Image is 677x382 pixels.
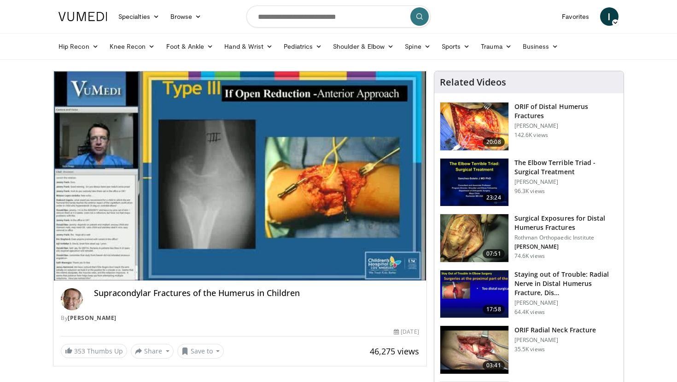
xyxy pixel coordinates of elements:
a: 17:58 Staying out of Trouble: Radial Nerve in Distal Humerus Fracture, Dis… [PERSON_NAME] 64.4K v... [440,270,618,319]
button: Save to [177,344,224,359]
span: 23:24 [483,193,505,202]
span: 03:41 [483,361,505,370]
a: Spine [399,37,436,56]
p: [PERSON_NAME] [514,178,618,186]
span: 20:08 [483,137,505,147]
video-js: Video Player [53,71,426,281]
h4: Supracondylar Fractures of the Humerus in Children [94,288,419,298]
p: 64.4K views [514,308,545,316]
img: 70322_0000_3.png.150x105_q85_crop-smart_upscale.jpg [440,214,508,262]
h4: Related Videos [440,77,506,88]
p: 74.6K views [514,252,545,260]
h3: ORIF of Distal Humerus Fractures [514,102,618,120]
a: 20:08 ORIF of Distal Humerus Fractures [PERSON_NAME] 142.6K views [440,102,618,151]
a: Favorites [556,7,595,26]
h3: ORIF Radial Neck Fracture [514,325,596,335]
img: Avatar [61,288,83,310]
p: [PERSON_NAME] [514,299,618,307]
a: Sports [436,37,476,56]
div: By [61,314,419,322]
span: 07:51 [483,249,505,258]
input: Search topics, interventions [246,6,431,28]
h3: Staying out of Trouble: Radial Nerve in Distal Humerus Fracture, Dis… [514,270,618,297]
a: Specialties [113,7,165,26]
img: Q2xRg7exoPLTwO8X4xMDoxOjB1O8AjAz_1.150x105_q85_crop-smart_upscale.jpg [440,270,508,318]
a: Hip Recon [53,37,104,56]
a: Pediatrics [278,37,327,56]
a: Shoulder & Elbow [327,37,399,56]
h3: The Elbow Terrible Triad - Surgical Treatment [514,158,618,177]
p: 142.6K views [514,131,548,139]
img: VuMedi Logo [58,12,107,21]
a: I [600,7,619,26]
span: 46,275 views [370,346,419,357]
span: 353 [74,347,85,355]
p: [PERSON_NAME] [514,336,596,344]
a: Business [517,37,564,56]
p: 35.5K views [514,346,545,353]
img: orif-sanch_3.png.150x105_q85_crop-smart_upscale.jpg [440,103,508,150]
a: Foot & Ankle [161,37,219,56]
a: Hand & Wrist [219,37,278,56]
a: Browse [165,7,207,26]
a: 07:51 Surgical Exposures for Distal Humerus Fractures Rothman Orthopaedic Institute [PERSON_NAME]... [440,214,618,262]
p: [PERSON_NAME] [514,122,618,130]
a: Trauma [475,37,517,56]
button: Share [131,344,174,359]
a: [PERSON_NAME] [68,314,117,322]
img: Picture_3_8_2.png.150x105_q85_crop-smart_upscale.jpg [440,326,508,374]
p: 96.3K views [514,188,545,195]
p: Rothman Orthopaedic Institute [514,234,618,241]
img: 162531_0000_1.png.150x105_q85_crop-smart_upscale.jpg [440,159,508,206]
a: 03:41 ORIF Radial Neck Fracture [PERSON_NAME] 35.5K views [440,325,618,374]
p: [PERSON_NAME] [514,243,618,251]
h3: Surgical Exposures for Distal Humerus Fractures [514,214,618,232]
span: 17:58 [483,305,505,314]
a: Knee Recon [104,37,161,56]
div: [DATE] [394,328,419,336]
a: 23:24 The Elbow Terrible Triad - Surgical Treatment [PERSON_NAME] 96.3K views [440,158,618,207]
a: 353 Thumbs Up [61,344,127,358]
